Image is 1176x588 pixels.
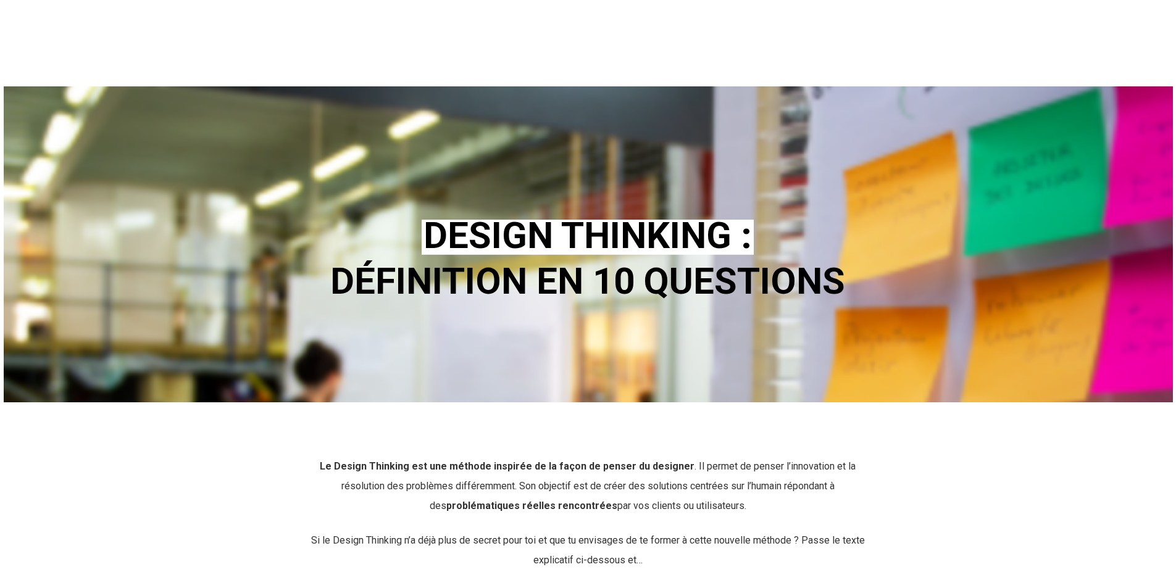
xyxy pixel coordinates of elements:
[307,457,868,531] p: . Il permet de penser l’innovation et la résolution des problèmes différemment. Son objectif est ...
[307,531,868,570] p: Si le Design Thinking n’a déjà plus de secret pour toi et que tu envisages de te former à cette n...
[446,500,617,511] strong: problématiques réelles rencontrées
[320,460,694,472] strong: Le Design Thinking est une méthode inspirée de la façon de penser du designer
[422,213,754,257] em: DESIGN THINKING :
[330,259,845,303] b: DÉFINITION EN 10 QUESTIONS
